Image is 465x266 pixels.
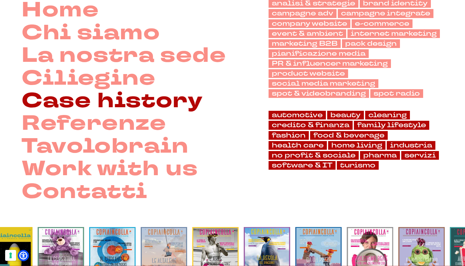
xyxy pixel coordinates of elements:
[22,67,156,90] a: Ciliegine
[269,79,378,88] a: social media marketing
[22,90,203,112] a: Case history
[269,9,337,18] a: campagne adv
[360,151,400,160] a: pharma
[22,135,189,158] a: Tavolobrain
[269,49,369,58] a: pianificazione media
[22,44,226,67] a: La nostra sede
[19,252,27,260] a: Open Accessibility Menu
[310,131,388,140] a: food & beverage
[269,29,346,38] a: event & ambient
[354,121,429,129] a: family lifestyle
[342,39,400,48] a: pack design
[5,250,16,261] button: Le tue preferenze relative al consenso per le tecnologie di tracciamento
[327,111,364,119] a: beauty
[22,181,147,203] a: Contatti
[269,131,309,140] a: fashion
[401,151,439,160] a: servizi
[22,158,198,180] a: Work with us
[337,161,379,170] a: turismo
[370,89,423,98] a: spot radio
[22,112,166,135] a: Referenze
[269,19,350,28] a: company website
[269,111,326,119] a: automotive
[269,69,348,78] a: product website
[269,151,359,160] a: no profit & sociale
[328,141,385,150] a: home living
[269,141,327,150] a: health care
[269,161,336,170] a: software & IT
[22,22,160,44] a: Chi siamo
[338,9,433,18] a: campagne integrate
[269,39,341,48] a: marketing B2B
[269,59,391,68] a: PR & influencer marketing
[269,89,369,98] a: spot & videobranding
[347,29,440,38] a: internet marketing
[387,141,435,150] a: industria
[269,121,353,129] a: credito & finanza
[352,19,413,28] a: e-commerce
[365,111,410,119] a: cleaning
